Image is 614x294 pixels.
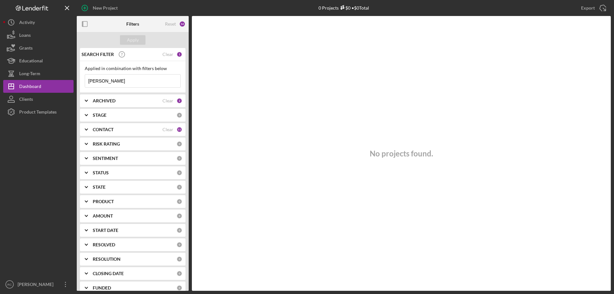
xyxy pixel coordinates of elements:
div: [PERSON_NAME] [16,278,58,292]
div: Clear [162,127,173,132]
div: Educational [19,54,43,69]
b: Filters [126,21,139,27]
button: RC[PERSON_NAME] [3,278,74,291]
b: START DATE [93,228,118,233]
button: Educational [3,54,74,67]
div: Product Templates [19,106,57,120]
text: RC [7,283,12,286]
b: CONTACT [93,127,114,132]
b: SENTIMENT [93,156,118,161]
b: ARCHIVED [93,98,115,103]
b: SEARCH FILTER [82,52,114,57]
div: 0 [177,155,182,161]
div: Activity [19,16,35,30]
button: Export [575,2,611,14]
div: 0 [177,256,182,262]
b: STATE [93,185,106,190]
div: Apply [127,35,139,45]
div: 0 [177,271,182,276]
div: 0 [177,170,182,176]
div: 0 [177,184,182,190]
button: Product Templates [3,106,74,118]
b: RISK RATING [93,141,120,147]
div: Export [581,2,595,14]
b: FUNDED [93,285,111,290]
div: 11 [177,127,182,132]
div: 0 [177,285,182,291]
div: Grants [19,42,33,56]
button: New Project [77,2,124,14]
div: Applied in combination with filters below [85,66,181,71]
div: 0 [177,213,182,219]
div: 1 [177,52,182,57]
div: $0 [339,5,350,11]
div: Clear [162,98,173,103]
div: Clients [19,93,33,107]
div: 0 [177,242,182,248]
div: Dashboard [19,80,41,94]
button: Activity [3,16,74,29]
button: Apply [120,35,146,45]
b: RESOLUTION [93,257,121,262]
b: AMOUNT [93,213,113,219]
b: RESOLVED [93,242,115,247]
button: Grants [3,42,74,54]
h3: No projects found. [370,149,433,158]
b: CLOSING DATE [93,271,124,276]
div: Long-Term [19,67,40,82]
div: Reset [165,21,176,27]
div: New Project [93,2,118,14]
div: 0 [177,141,182,147]
b: STATUS [93,170,109,175]
div: 2 [177,98,182,104]
div: 0 [177,112,182,118]
b: PRODUCT [93,199,114,204]
div: 0 [177,199,182,204]
div: 0 [177,227,182,233]
div: 0 Projects • $0 Total [319,5,369,11]
button: Dashboard [3,80,74,93]
button: Clients [3,93,74,106]
div: 14 [179,21,185,27]
div: Loans [19,29,31,43]
b: STAGE [93,113,106,118]
div: Clear [162,52,173,57]
button: Loans [3,29,74,42]
button: Long-Term [3,67,74,80]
